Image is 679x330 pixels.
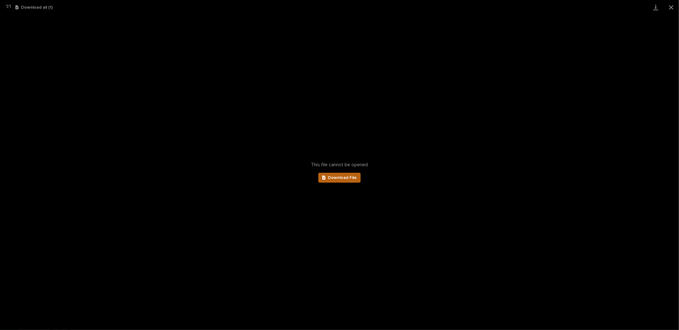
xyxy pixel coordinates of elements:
[15,5,53,10] button: Download all (1)
[6,4,8,9] span: 1
[318,173,361,183] a: Download File
[311,162,368,168] span: This file cannot be opened
[9,4,11,9] span: 1
[328,176,357,180] span: Download File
